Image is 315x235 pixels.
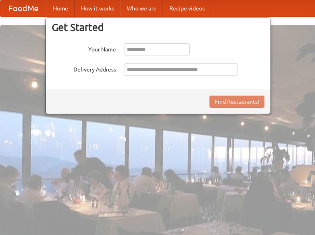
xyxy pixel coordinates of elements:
[0,0,47,16] a: FoodMe
[47,0,75,16] a: Home
[209,96,264,108] button: Find Restaurants!
[163,0,211,16] a: Recipe videos
[52,21,264,33] h3: Get Started
[52,43,116,53] label: Your Name
[75,0,120,16] a: How it works
[52,63,116,74] label: Delivery Address
[120,0,163,16] a: Who we are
